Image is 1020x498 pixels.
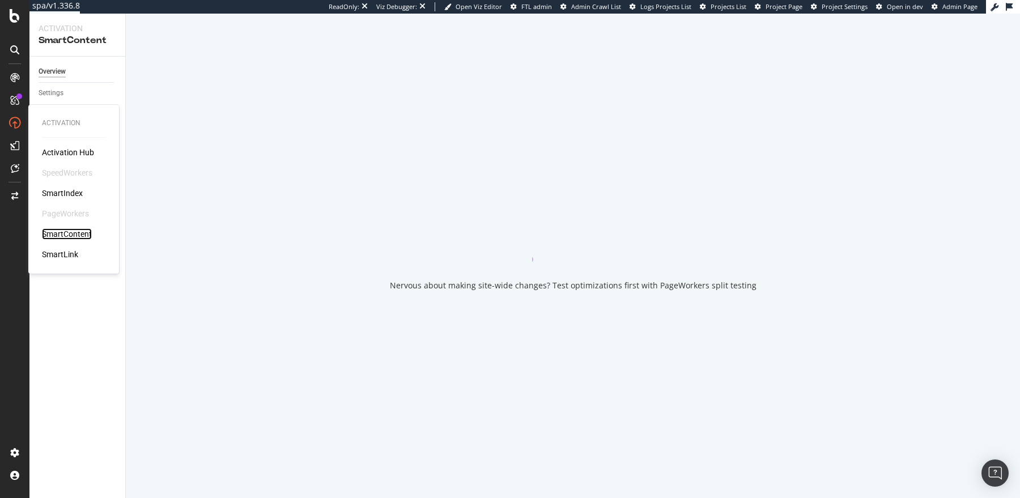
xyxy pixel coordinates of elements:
div: SmartContent [39,34,116,47]
span: FTL admin [521,2,552,11]
div: animation [532,221,614,262]
span: Project Settings [822,2,868,11]
a: Open Viz Editor [444,2,502,11]
a: Admin Crawl List [560,2,621,11]
a: FTL admin [511,2,552,11]
div: Viz Debugger: [376,2,417,11]
div: Activation [39,23,116,34]
a: SmartContent [42,228,92,240]
div: Nervous about making site-wide changes? Test optimizations first with PageWorkers split testing [390,280,756,291]
a: SmartIndex [42,188,83,199]
span: Projects List [711,2,746,11]
a: Activation Hub [42,147,94,158]
a: Project Settings [811,2,868,11]
a: Settings [39,87,117,99]
a: Projects List [700,2,746,11]
a: Overview [39,66,117,78]
span: Open in dev [887,2,923,11]
span: Project Page [766,2,802,11]
span: Logs Projects List [640,2,691,11]
a: Logs Projects List [630,2,691,11]
div: SpeedWorkers [42,167,92,178]
div: ReadOnly: [329,2,359,11]
div: PageWorkers [42,208,89,219]
div: Settings [39,87,63,99]
a: Project Page [755,2,802,11]
a: Open in dev [876,2,923,11]
a: Admin Page [932,2,977,11]
div: Open Intercom Messenger [981,459,1009,487]
span: Open Viz Editor [456,2,502,11]
span: Admin Page [942,2,977,11]
span: Admin Crawl List [571,2,621,11]
a: SmartLink [42,249,78,260]
div: Activation [42,118,105,128]
div: Overview [39,66,66,78]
